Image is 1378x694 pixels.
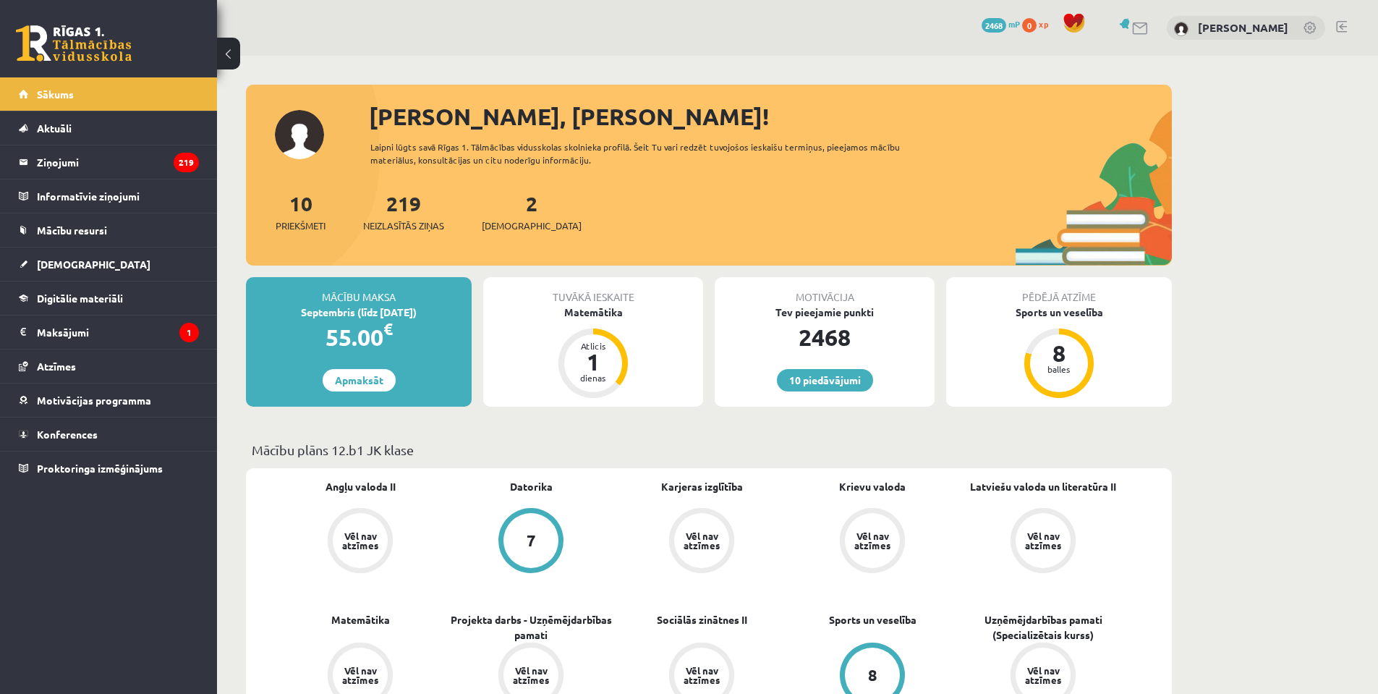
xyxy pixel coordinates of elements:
[777,369,873,392] a: 10 piedāvājumi
[323,369,396,392] a: Apmaksāt
[958,612,1128,643] a: Uzņēmējdarbības pamati (Specializētais kurss)
[19,350,199,383] a: Atzīmes
[946,305,1172,400] a: Sports un veselība 8 balles
[958,508,1128,576] a: Vēl nav atzīmes
[715,305,935,320] div: Tev pieejamie punkti
[868,667,877,683] div: 8
[16,25,132,62] a: Rīgas 1. Tālmācības vidusskola
[37,394,151,407] span: Motivācijas programma
[446,508,616,576] a: 7
[19,145,199,179] a: Ziņojumi219
[483,305,703,400] a: Matemātika Atlicis 1 dienas
[276,190,326,233] a: 10Priekšmeti
[571,350,615,373] div: 1
[19,111,199,145] a: Aktuāli
[1037,365,1081,373] div: balles
[852,531,893,550] div: Vēl nav atzīmes
[246,305,472,320] div: Septembris (līdz [DATE])
[1198,20,1288,35] a: [PERSON_NAME]
[19,418,199,451] a: Konferences
[363,219,444,233] span: Neizlasītās ziņas
[511,666,551,685] div: Vēl nav atzīmes
[19,77,199,111] a: Sākums
[363,190,444,233] a: 219Neizlasītās ziņas
[1023,666,1063,685] div: Vēl nav atzīmes
[252,440,1166,460] p: Mācību plāns 12.b1 JK klase
[661,479,743,494] a: Karjeras izglītība
[37,122,72,135] span: Aktuāli
[681,531,722,550] div: Vēl nav atzīmes
[787,508,958,576] a: Vēl nav atzīmes
[275,508,446,576] a: Vēl nav atzīmes
[37,145,199,179] legend: Ziņojumi
[179,323,199,342] i: 1
[1039,18,1048,30] span: xp
[527,533,536,549] div: 7
[571,373,615,382] div: dienas
[715,277,935,305] div: Motivācija
[839,479,906,494] a: Krievu valoda
[483,277,703,305] div: Tuvākā ieskaite
[982,18,1006,33] span: 2468
[1008,18,1020,30] span: mP
[657,612,747,627] a: Sociālās zinātnes II
[571,342,615,350] div: Atlicis
[340,531,380,550] div: Vēl nav atzīmes
[37,258,150,271] span: [DEMOGRAPHIC_DATA]
[1022,18,1037,33] span: 0
[681,666,722,685] div: Vēl nav atzīmes
[19,316,199,349] a: Maksājumi1
[482,219,582,233] span: [DEMOGRAPHIC_DATA]
[446,612,616,643] a: Projekta darbs - Uzņēmējdarbības pamati
[1037,342,1081,365] div: 8
[369,99,1172,134] div: [PERSON_NAME], [PERSON_NAME]!
[982,18,1020,30] a: 2468 mP
[510,479,553,494] a: Datorika
[970,479,1116,494] a: Latviešu valoda un literatūra II
[383,318,393,339] span: €
[19,282,199,315] a: Digitālie materiāli
[19,213,199,247] a: Mācību resursi
[829,612,916,627] a: Sports un veselība
[1174,22,1188,36] img: Iļja Baikovs
[246,277,472,305] div: Mācību maksa
[946,305,1172,320] div: Sports un veselība
[174,153,199,172] i: 219
[37,224,107,237] span: Mācību resursi
[1023,531,1063,550] div: Vēl nav atzīmes
[946,277,1172,305] div: Pēdējā atzīme
[37,462,163,475] span: Proktoringa izmēģinājums
[37,292,123,305] span: Digitālie materiāli
[616,508,787,576] a: Vēl nav atzīmes
[483,305,703,320] div: Matemātika
[246,320,472,355] div: 55.00
[340,666,380,685] div: Vēl nav atzīmes
[37,428,98,441] span: Konferences
[715,320,935,355] div: 2468
[370,140,926,166] div: Laipni lūgts savā Rīgas 1. Tālmācības vidusskolas skolnieka profilā. Šeit Tu vari redzēt tuvojošo...
[37,360,76,373] span: Atzīmes
[19,452,199,485] a: Proktoringa izmēģinājums
[326,479,396,494] a: Angļu valoda II
[19,384,199,417] a: Motivācijas programma
[37,88,74,101] span: Sākums
[19,247,199,281] a: [DEMOGRAPHIC_DATA]
[37,316,199,349] legend: Maksājumi
[331,612,390,627] a: Matemātika
[37,179,199,213] legend: Informatīvie ziņojumi
[276,219,326,233] span: Priekšmeti
[482,190,582,233] a: 2[DEMOGRAPHIC_DATA]
[19,179,199,213] a: Informatīvie ziņojumi
[1022,18,1055,30] a: 0 xp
